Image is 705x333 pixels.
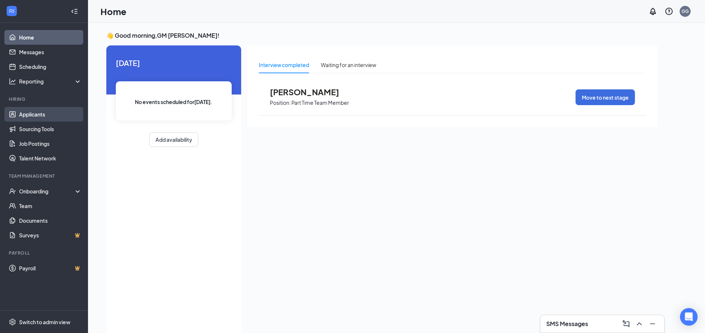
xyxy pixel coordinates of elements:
a: Applicants [19,107,82,122]
a: Job Postings [19,136,82,151]
button: Minimize [647,318,658,330]
div: Hiring [9,96,80,102]
h3: 👋 Good morning, GM [PERSON_NAME] ! [106,32,658,40]
div: Open Intercom Messenger [680,308,698,326]
span: [DATE] [116,57,232,69]
svg: Analysis [9,78,16,85]
h3: SMS Messages [546,320,588,328]
svg: Settings [9,318,16,326]
p: Part Time Team Member [291,99,349,106]
svg: Notifications [649,7,657,16]
h1: Home [100,5,126,18]
div: Reporting [19,78,82,85]
a: Sourcing Tools [19,122,82,136]
svg: Minimize [648,319,657,328]
span: No events scheduled for [DATE] . [135,98,213,106]
button: Move to next stage [576,89,635,105]
svg: ComposeMessage [622,319,631,328]
svg: UserCheck [9,188,16,195]
a: SurveysCrown [19,228,82,243]
a: Scheduling [19,59,82,74]
p: Position: [270,99,291,106]
a: Team [19,199,82,213]
div: Interview completed [259,61,309,69]
span: [PERSON_NAME] [270,87,350,97]
button: ComposeMessage [620,318,632,330]
svg: ChevronUp [635,319,644,328]
div: Onboarding [19,188,76,195]
a: Home [19,30,82,45]
div: Payroll [9,250,80,256]
button: ChevronUp [634,318,645,330]
svg: WorkstreamLogo [8,7,15,15]
a: PayrollCrown [19,261,82,275]
div: Waiting for an interview [321,61,376,69]
a: Messages [19,45,82,59]
button: Add availability [149,132,198,147]
svg: QuestionInfo [665,7,673,16]
a: Talent Network [19,151,82,166]
svg: Collapse [71,8,78,15]
div: GG [682,8,689,14]
div: Switch to admin view [19,318,70,326]
div: Team Management [9,173,80,179]
a: Documents [19,213,82,228]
